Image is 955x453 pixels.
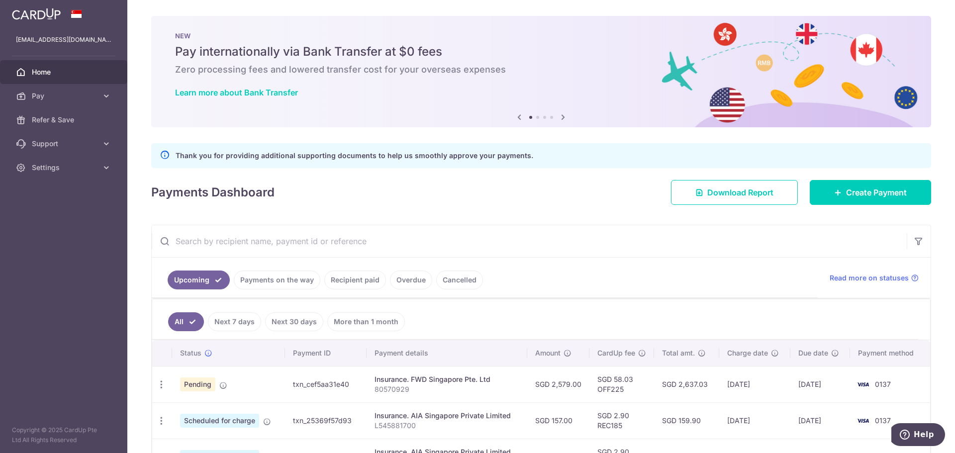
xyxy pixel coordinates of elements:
td: [DATE] [719,366,791,402]
td: [DATE] [790,402,850,439]
a: All [168,312,204,331]
th: Payment ID [285,340,367,366]
p: 80570929 [375,384,519,394]
td: txn_cef5aa31e40 [285,366,367,402]
span: Download Report [707,186,773,198]
a: Learn more about Bank Transfer [175,88,298,97]
a: Next 30 days [265,312,323,331]
span: CardUp fee [597,348,635,358]
h6: Zero processing fees and lowered transfer cost for your overseas expenses [175,64,907,76]
span: 0137 [875,380,891,388]
td: txn_25369f57d93 [285,402,367,439]
a: Next 7 days [208,312,261,331]
a: Create Payment [810,180,931,205]
span: Read more on statuses [830,273,909,283]
span: Create Payment [846,186,907,198]
td: SGD 157.00 [527,402,589,439]
span: Status [180,348,201,358]
div: Insurance. AIA Singapore Private Limited [375,411,519,421]
p: NEW [175,32,907,40]
span: Charge date [727,348,768,358]
a: Download Report [671,180,798,205]
span: Support [32,139,97,149]
h5: Pay internationally via Bank Transfer at $0 fees [175,44,907,60]
span: 0137 [875,416,891,425]
td: SGD 2.90 REC185 [589,402,654,439]
th: Payment details [367,340,527,366]
img: Bank Card [853,415,873,427]
th: Payment method [850,340,930,366]
img: Bank transfer banner [151,16,931,127]
td: SGD 2,637.03 [654,366,719,402]
a: Overdue [390,271,432,289]
p: [EMAIL_ADDRESS][DOMAIN_NAME] [16,35,111,45]
span: Total amt. [662,348,695,358]
input: Search by recipient name, payment id or reference [152,225,907,257]
iframe: Opens a widget where you can find more information [891,423,945,448]
span: Pay [32,91,97,101]
a: Read more on statuses [830,273,919,283]
img: CardUp [12,8,61,20]
span: Amount [535,348,561,358]
td: [DATE] [719,402,791,439]
span: Due date [798,348,828,358]
span: Home [32,67,97,77]
a: Payments on the way [234,271,320,289]
td: SGD 2,579.00 [527,366,589,402]
a: Upcoming [168,271,230,289]
span: Refer & Save [32,115,97,125]
p: Thank you for providing additional supporting documents to help us smoothly approve your payments. [176,150,533,162]
td: [DATE] [790,366,850,402]
img: Bank Card [853,378,873,390]
p: L545881700 [375,421,519,431]
a: Recipient paid [324,271,386,289]
div: Insurance. FWD Singapore Pte. Ltd [375,374,519,384]
h4: Payments Dashboard [151,183,275,201]
span: Scheduled for charge [180,414,259,428]
a: More than 1 month [327,312,405,331]
span: Pending [180,377,215,391]
span: Settings [32,163,97,173]
td: SGD 159.90 [654,402,719,439]
td: SGD 58.03 OFF225 [589,366,654,402]
a: Cancelled [436,271,483,289]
